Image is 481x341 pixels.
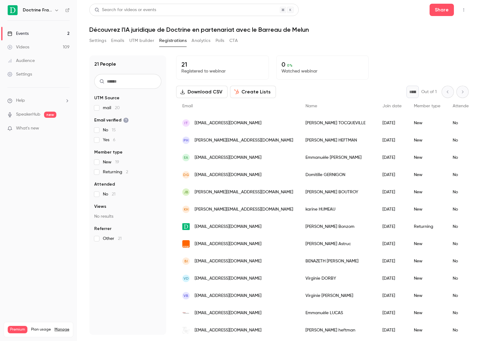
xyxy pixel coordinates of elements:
[103,191,115,197] span: No
[299,270,376,287] div: Virginie DORBY
[184,155,188,160] span: EA
[376,201,408,218] div: [DATE]
[414,104,440,108] span: Member type
[113,138,115,142] span: 6
[299,218,376,235] div: [PERSON_NAME] Bonzom
[299,183,376,201] div: [PERSON_NAME] BOUTROY
[299,304,376,322] div: Emmanuèle LUCAS
[376,287,408,304] div: [DATE]
[408,322,447,339] div: New
[103,159,119,165] span: New
[184,276,189,281] span: VD
[281,68,364,74] p: Watched webinar
[89,26,469,33] h1: Découvrez l'IA juridique de Doctrine en partenariat avec le Barreau de Melun
[299,114,376,132] div: [PERSON_NAME] TOCQUEVILLE
[195,154,261,161] span: [EMAIL_ADDRESS][DOMAIN_NAME]
[447,201,478,218] div: No
[95,7,156,13] div: Search for videos or events
[118,236,122,241] span: 21
[216,36,224,46] button: Polls
[229,36,238,46] button: CTA
[299,201,376,218] div: karine HUMEAU
[408,253,447,270] div: New
[94,95,161,242] section: facet-groups
[94,181,115,187] span: Attended
[195,137,293,144] span: [PERSON_NAME][EMAIL_ADDRESS][DOMAIN_NAME]
[8,5,18,15] img: Doctrine France
[376,149,408,166] div: [DATE]
[182,104,193,108] span: Email
[305,104,317,108] span: Name
[376,114,408,132] div: [DATE]
[299,149,376,166] div: Emmanuèle [PERSON_NAME]
[408,183,447,201] div: New
[182,309,190,317] img: free.fr
[447,114,478,132] div: No
[184,138,188,143] span: PH
[281,61,364,68] p: 0
[129,36,154,46] button: UTM builder
[195,327,261,334] span: [EMAIL_ADDRESS][DOMAIN_NAME]
[408,304,447,322] div: New
[195,189,293,195] span: [PERSON_NAME][EMAIL_ADDRESS][DOMAIN_NAME]
[299,235,376,253] div: [PERSON_NAME] Astruc
[447,166,478,183] div: No
[195,206,293,213] span: [PERSON_NAME][EMAIL_ADDRESS][DOMAIN_NAME]
[94,117,129,123] span: Email verified
[55,327,69,332] a: Manage
[408,235,447,253] div: New
[447,270,478,287] div: No
[23,7,52,13] h6: Doctrine France
[7,44,29,50] div: Videos
[112,192,115,196] span: 21
[182,223,190,230] img: doctrine.fr
[16,125,39,132] span: What's new
[8,326,27,333] span: Premium
[376,253,408,270] div: [DATE]
[408,149,447,166] div: New
[94,203,106,210] span: Views
[184,293,188,298] span: VB
[94,226,111,232] span: Referrer
[447,183,478,201] div: No
[376,270,408,287] div: [DATE]
[182,327,190,334] img: heftmanavocat.com
[103,169,128,175] span: Returning
[408,287,447,304] div: New
[421,89,437,95] p: Out of 1
[453,104,471,108] span: Attended
[16,111,40,118] a: SpeakerHub
[195,241,261,247] span: [EMAIL_ADDRESS][DOMAIN_NAME]
[447,218,478,235] div: No
[44,112,56,118] span: new
[126,170,128,174] span: 2
[111,36,124,46] button: Emails
[299,322,376,339] div: [PERSON_NAME] heftman
[115,160,119,164] span: 19
[195,275,261,282] span: [EMAIL_ADDRESS][DOMAIN_NAME]
[408,132,447,149] div: New
[376,304,408,322] div: [DATE]
[192,36,211,46] button: Analytics
[62,126,70,131] iframe: Noticeable Trigger
[408,270,447,287] div: New
[299,287,376,304] div: Virginie [PERSON_NAME]
[195,258,261,265] span: [EMAIL_ADDRESS][DOMAIN_NAME]
[447,304,478,322] div: No
[382,104,402,108] span: Join date
[103,127,116,133] span: No
[447,149,478,166] div: No
[103,105,120,111] span: mail
[181,68,264,74] p: Registered to webinar
[376,183,408,201] div: [DATE]
[408,201,447,218] div: New
[408,114,447,132] div: New
[430,4,454,16] button: Share
[408,166,447,183] div: New
[184,189,188,195] span: JB
[16,97,25,104] span: Help
[376,132,408,149] div: [DATE]
[31,327,51,332] span: Plan usage
[408,218,447,235] div: Returning
[184,258,188,264] span: BI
